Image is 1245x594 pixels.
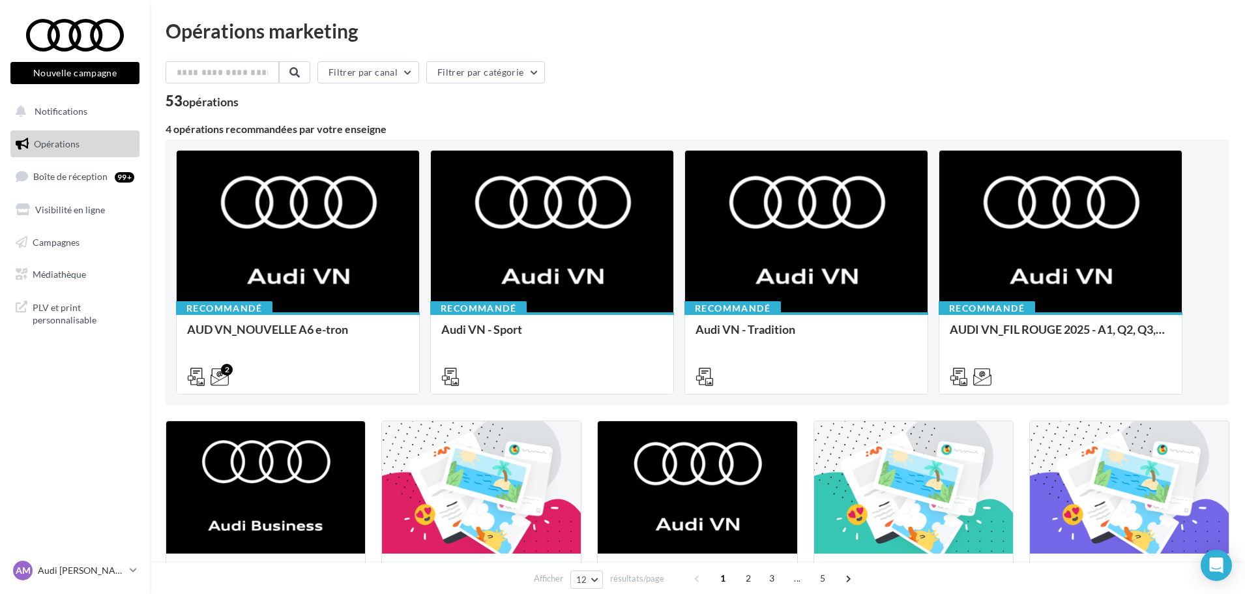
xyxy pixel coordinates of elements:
[426,61,545,83] button: Filtrer par catégorie
[35,106,87,117] span: Notifications
[38,564,124,577] p: Audi [PERSON_NAME]
[176,301,272,316] div: Recommandé
[534,572,563,585] span: Afficher
[115,172,134,183] div: 99+
[187,323,409,349] div: AUD VN_NOUVELLE A6 e-tron
[221,364,233,376] div: 2
[33,171,108,182] span: Boîte de réception
[696,323,917,349] div: Audi VN - Tradition
[812,568,833,589] span: 5
[441,323,663,349] div: Audi VN - Sport
[166,124,1229,134] div: 4 opérations recommandées par votre enseigne
[35,204,105,215] span: Visibilité en ligne
[166,94,239,108] div: 53
[8,293,142,332] a: PLV et print personnalisable
[950,323,1171,349] div: AUDI VN_FIL ROUGE 2025 - A1, Q2, Q3, Q5 et Q4 e-tron
[761,568,782,589] span: 3
[430,301,527,316] div: Recommandé
[10,558,139,583] a: AM Audi [PERSON_NAME]
[787,568,808,589] span: ...
[8,196,142,224] a: Visibilité en ligne
[33,299,134,327] span: PLV et print personnalisable
[34,138,80,149] span: Opérations
[570,571,604,589] button: 12
[10,62,139,84] button: Nouvelle campagne
[576,574,587,585] span: 12
[1201,550,1232,581] div: Open Intercom Messenger
[33,236,80,247] span: Campagnes
[684,301,781,316] div: Recommandé
[317,61,419,83] button: Filtrer par canal
[738,568,759,589] span: 2
[8,98,137,125] button: Notifications
[166,21,1229,40] div: Opérations marketing
[8,261,142,288] a: Médiathèque
[8,130,142,158] a: Opérations
[8,162,142,190] a: Boîte de réception99+
[610,572,664,585] span: résultats/page
[183,96,239,108] div: opérations
[16,564,31,577] span: AM
[33,269,86,280] span: Médiathèque
[939,301,1035,316] div: Recommandé
[8,229,142,256] a: Campagnes
[712,568,733,589] span: 1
